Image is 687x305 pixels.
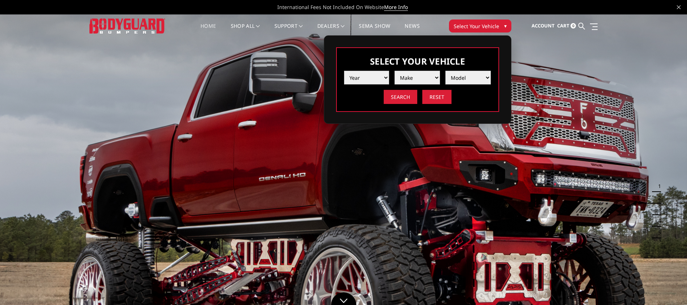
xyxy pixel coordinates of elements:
button: 5 of 5 [654,227,661,238]
a: Cart 0 [557,16,576,36]
a: More Info [384,4,408,11]
button: 4 of 5 [654,215,661,227]
a: shop all [231,23,260,38]
input: Reset [422,90,452,104]
h3: Select Your Vehicle [344,55,491,67]
span: Select Your Vehicle [454,22,499,30]
a: SEMA Show [359,23,390,38]
button: 2 of 5 [654,192,661,204]
button: 1 of 5 [654,180,661,192]
select: Please select the value from list. [395,71,440,84]
span: 0 [571,23,576,29]
img: BODYGUARD BUMPERS [89,18,165,33]
a: Dealers [317,23,345,38]
span: ▾ [504,22,507,30]
a: Support [274,23,303,38]
span: Cart [557,22,569,29]
button: Select Your Vehicle [449,19,511,32]
iframe: Chat Widget [651,270,687,305]
a: Account [532,16,555,36]
input: Search [384,90,417,104]
button: 3 of 5 [654,204,661,215]
a: Click to Down [331,292,356,305]
a: News [405,23,419,38]
a: Home [201,23,216,38]
span: Account [532,22,555,29]
select: Please select the value from list. [344,71,389,84]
